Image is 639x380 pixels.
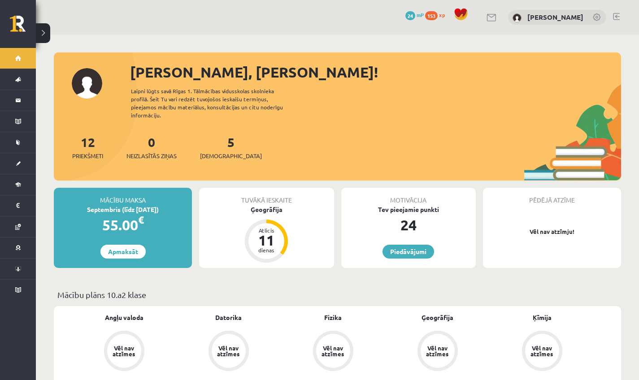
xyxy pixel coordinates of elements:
[530,345,555,357] div: Vēl nav atzīmes
[527,13,583,22] a: [PERSON_NAME]
[54,214,192,236] div: 55.00
[341,214,476,236] div: 24
[483,188,621,205] div: Pēdējā atzīme
[425,345,450,357] div: Vēl nav atzīmes
[54,205,192,214] div: Septembris (līdz [DATE])
[490,331,594,373] a: Vēl nav atzīmes
[422,313,453,322] a: Ģeogrāfija
[105,313,143,322] a: Angļu valoda
[199,188,334,205] div: Tuvākā ieskaite
[54,188,192,205] div: Mācību maksa
[215,313,242,322] a: Datorika
[200,151,262,160] span: [DEMOGRAPHIC_DATA]
[72,151,103,160] span: Priekšmeti
[199,205,334,264] a: Ģeogrāfija Atlicis 11 dienas
[253,233,280,247] div: 11
[417,11,424,18] span: mP
[321,345,346,357] div: Vēl nav atzīmes
[533,313,552,322] a: Ķīmija
[425,11,449,18] a: 153 xp
[138,213,144,226] span: €
[100,245,146,259] a: Apmaksāt
[383,245,434,259] a: Piedāvājumi
[439,11,445,18] span: xp
[176,331,281,373] a: Vēl nav atzīmes
[341,188,476,205] div: Motivācija
[253,228,280,233] div: Atlicis
[57,289,617,301] p: Mācību plāns 10.a2 klase
[425,11,438,20] span: 153
[112,345,137,357] div: Vēl nav atzīmes
[72,134,103,160] a: 12Priekšmeti
[487,227,617,236] p: Vēl nav atzīmju!
[126,134,177,160] a: 0Neizlasītās ziņas
[513,13,522,22] img: Rūta Talle
[130,61,621,83] div: [PERSON_NAME], [PERSON_NAME]!
[385,331,490,373] a: Vēl nav atzīmes
[281,331,385,373] a: Vēl nav atzīmes
[216,345,241,357] div: Vēl nav atzīmes
[405,11,424,18] a: 24 mP
[72,331,176,373] a: Vēl nav atzīmes
[10,16,36,38] a: Rīgas 1. Tālmācības vidusskola
[200,134,262,160] a: 5[DEMOGRAPHIC_DATA]
[126,151,177,160] span: Neizlasītās ziņas
[405,11,415,20] span: 24
[324,313,342,322] a: Fizika
[199,205,334,214] div: Ģeogrāfija
[341,205,476,214] div: Tev pieejamie punkti
[253,247,280,253] div: dienas
[131,87,299,119] div: Laipni lūgts savā Rīgas 1. Tālmācības vidusskolas skolnieka profilā. Šeit Tu vari redzēt tuvojošo...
